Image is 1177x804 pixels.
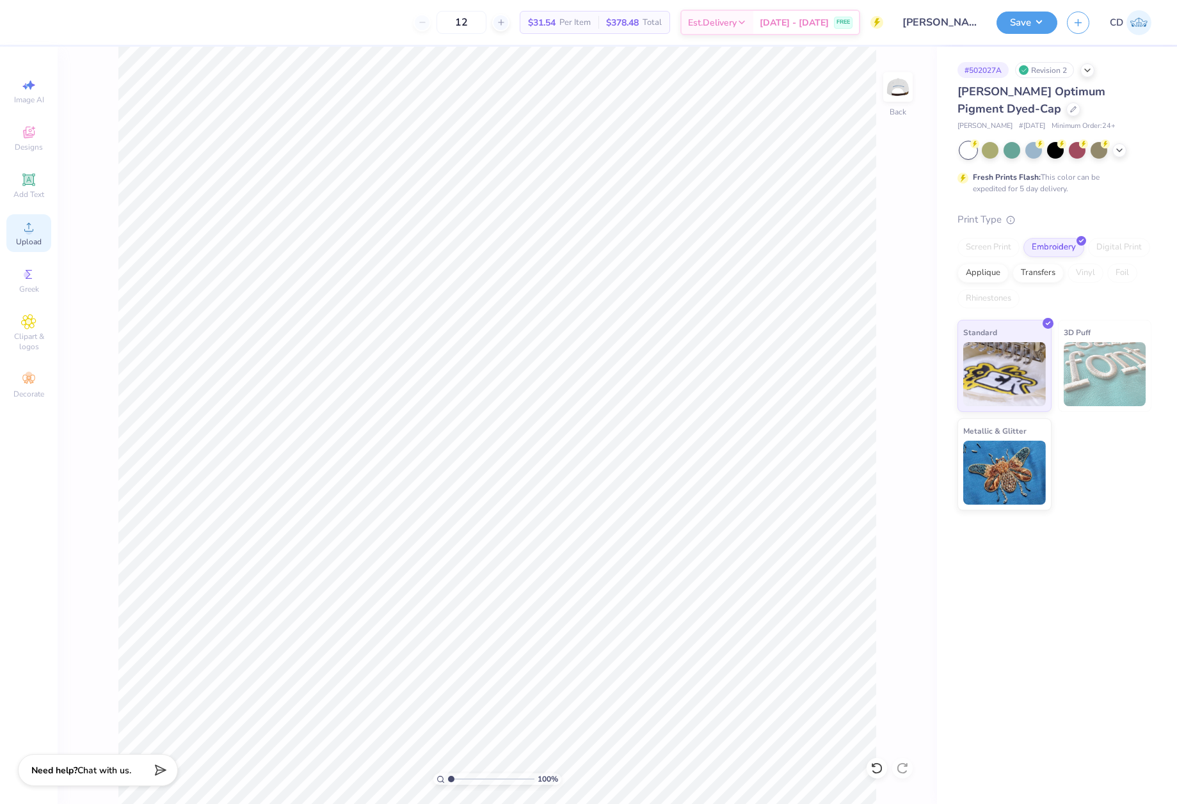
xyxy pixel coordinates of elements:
div: Rhinestones [957,289,1020,308]
span: Standard [963,326,997,339]
span: [DATE] - [DATE] [760,16,829,29]
span: Per Item [559,16,591,29]
span: Decorate [13,389,44,399]
img: Back [885,74,911,100]
span: Designs [15,142,43,152]
input: Untitled Design [893,10,987,35]
div: This color can be expedited for 5 day delivery. [973,171,1130,194]
span: Clipart & logos [6,331,51,352]
div: Back [890,106,906,118]
img: 3D Puff [1064,342,1146,406]
div: Vinyl [1068,264,1103,283]
span: [PERSON_NAME] Optimum Pigment Dyed-Cap [957,84,1105,116]
span: 100 % [538,773,558,785]
span: $378.48 [606,16,639,29]
span: FREE [837,18,850,27]
span: # [DATE] [1019,121,1045,132]
span: Chat with us. [77,764,131,776]
input: – – [436,11,486,34]
div: Revision 2 [1015,62,1074,78]
div: Foil [1107,264,1137,283]
span: Greek [19,284,39,294]
span: Minimum Order: 24 + [1052,121,1116,132]
a: CD [1110,10,1151,35]
span: [PERSON_NAME] [957,121,1013,132]
span: $31.54 [528,16,556,29]
span: Image AI [14,95,44,105]
img: Cedric Diasanta [1126,10,1151,35]
button: Save [997,12,1057,34]
img: Metallic & Glitter [963,441,1046,505]
div: Print Type [957,212,1151,227]
div: Applique [957,264,1009,283]
strong: Need help? [31,764,77,776]
span: Metallic & Glitter [963,424,1027,437]
span: Upload [16,237,42,247]
span: Total [643,16,662,29]
div: Digital Print [1088,238,1150,257]
div: # 502027A [957,62,1009,78]
span: Est. Delivery [688,16,737,29]
span: Add Text [13,189,44,200]
img: Standard [963,342,1046,406]
strong: Fresh Prints Flash: [973,172,1041,182]
span: CD [1110,15,1123,30]
div: Screen Print [957,238,1020,257]
div: Transfers [1013,264,1064,283]
div: Embroidery [1023,238,1084,257]
span: 3D Puff [1064,326,1091,339]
